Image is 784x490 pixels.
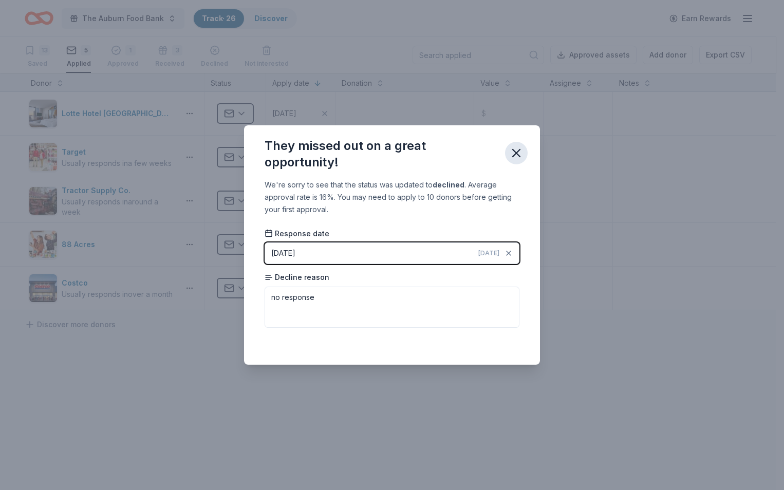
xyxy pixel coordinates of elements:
b: declined [433,180,464,189]
span: [DATE] [478,249,499,257]
span: Decline reason [265,272,329,282]
div: [DATE] [271,247,295,259]
span: Response date [265,229,329,239]
div: We're sorry to see that the status was updated to . Average approval rate is 16%. You may need to... [265,179,519,216]
button: [DATE][DATE] [265,242,519,264]
div: They missed out on a great opportunity! [265,138,497,171]
textarea: no response [265,287,519,328]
